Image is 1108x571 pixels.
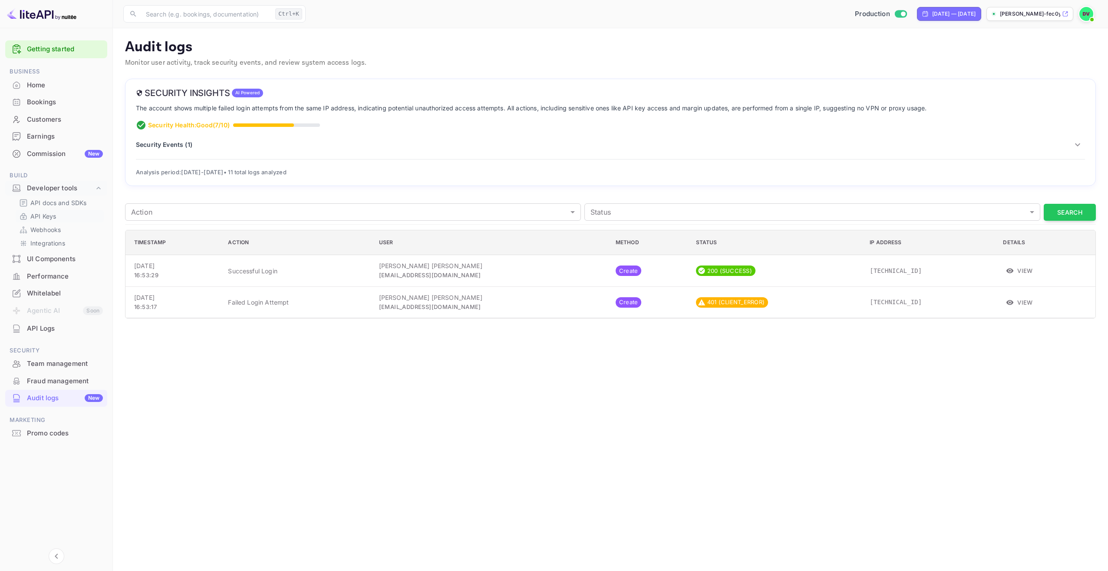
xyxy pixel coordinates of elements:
span: 401 (CLIENT_ERROR) [704,298,768,307]
a: Whitelabel [5,285,107,301]
span: Create [616,267,642,276]
div: Customers [27,115,103,125]
div: UI Components [27,254,103,264]
div: Webhooks [16,223,104,236]
div: Customers [5,111,107,128]
div: Getting started [5,40,107,58]
p: The account shows multiple failed login attempts from the same IP address, indicating potential u... [136,103,1085,113]
div: New [85,394,103,402]
p: API Keys [30,212,56,221]
span: 16:53:17 [134,303,157,310]
div: Earnings [5,128,107,145]
p: [DATE] [134,293,214,302]
div: Whitelabel [5,285,107,302]
span: [EMAIL_ADDRESS][DOMAIN_NAME] [379,303,481,310]
th: Timestamp [125,230,221,255]
div: Performance [27,272,103,282]
a: Customers [5,111,107,127]
div: Bookings [27,97,103,107]
div: Fraud management [27,376,103,386]
th: Status [689,230,863,255]
div: New [85,150,103,158]
div: Team management [5,355,107,372]
p: [PERSON_NAME]-fec0y.... [1000,10,1060,18]
span: Marketing [5,415,107,425]
p: [DATE] [134,261,214,270]
div: Promo codes [5,425,107,442]
div: Fraud management [5,373,107,390]
p: [PERSON_NAME] [PERSON_NAME] [379,261,602,270]
span: Security [5,346,107,355]
div: Bookings [5,94,107,111]
a: Team management [5,355,107,372]
span: 200 (SUCCESS) [704,267,755,276]
p: Audit logs [125,39,1096,56]
p: Monitor user activity, track security events, and review system access logs. [125,58,1096,68]
a: Promo codes [5,425,107,441]
div: API Logs [5,320,107,337]
p: [TECHNICAL_ID] [870,266,989,276]
p: [PERSON_NAME] [PERSON_NAME] [379,293,602,302]
span: Build [5,171,107,180]
a: API docs and SDKs [19,198,100,207]
a: Fraud management [5,373,107,389]
a: API Keys [19,212,100,221]
span: Business [5,67,107,76]
a: Earnings [5,128,107,144]
p: Security Events ( 1 ) [136,140,192,149]
div: Audit logs [27,393,103,403]
img: David Velasquez [1079,7,1093,21]
div: UI Components [5,251,107,268]
div: Team management [27,359,103,369]
div: Integrations [16,237,104,249]
a: Performance [5,268,107,284]
p: Failed Login Attempt [228,298,365,307]
div: API docs and SDKs [16,196,104,209]
a: Webhooks [19,225,100,234]
div: Whitelabel [27,289,103,299]
div: Commission [27,149,103,159]
p: Security Health: Good ( 7 /10) [148,120,230,129]
span: Analysis period: [DATE] - [DATE] • 11 total logs analyzed [136,169,287,176]
a: Getting started [27,44,103,54]
a: API Logs [5,320,107,336]
div: Home [27,80,103,90]
div: Switch to Sandbox mode [851,9,910,19]
button: Search [1044,204,1096,221]
p: Successful Login [228,266,365,276]
div: Developer tools [27,183,94,193]
button: Collapse navigation [49,548,64,564]
div: Ctrl+K [275,8,302,20]
div: API Logs [27,324,103,334]
th: Method [609,230,689,255]
div: Developer tools [5,181,107,196]
img: LiteAPI logo [7,7,76,21]
th: IP Address [863,230,996,255]
a: Audit logsNew [5,390,107,406]
div: API Keys [16,210,104,222]
span: Create [616,298,642,307]
th: User [372,230,609,255]
button: View [1003,296,1036,309]
th: Action [221,230,372,255]
span: [EMAIL_ADDRESS][DOMAIN_NAME] [379,272,481,279]
a: CommissionNew [5,146,107,162]
p: API docs and SDKs [30,198,87,207]
a: UI Components [5,251,107,267]
p: Integrations [30,239,65,248]
span: AI Powered [232,90,264,96]
div: Performance [5,268,107,285]
a: Bookings [5,94,107,110]
p: [TECHNICAL_ID] [870,298,989,307]
button: View [1003,264,1036,277]
div: Earnings [27,132,103,142]
a: Home [5,77,107,93]
div: Promo codes [27,428,103,438]
span: 16:53:29 [134,272,158,279]
span: Production [855,9,890,19]
div: Home [5,77,107,94]
p: Webhooks [30,225,61,234]
h6: Security Insights [136,88,230,98]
